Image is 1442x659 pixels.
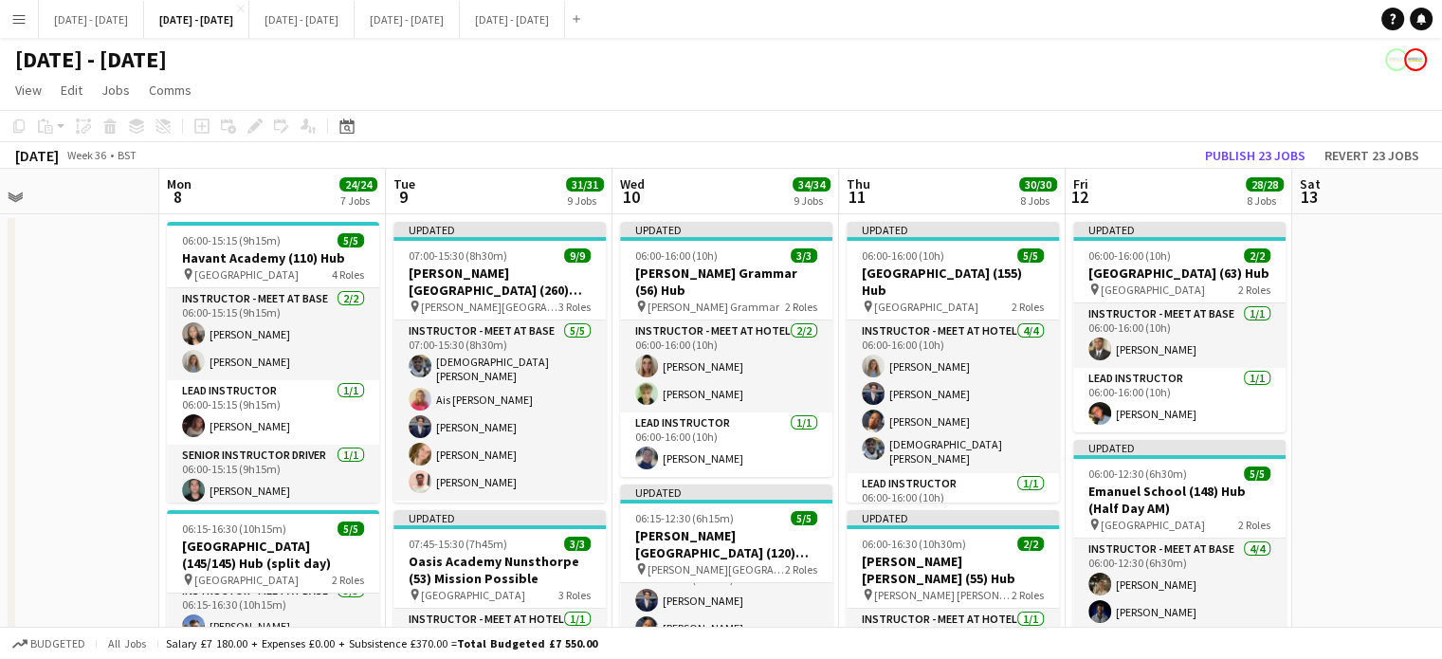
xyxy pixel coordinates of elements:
[104,636,150,650] span: All jobs
[94,78,137,102] a: Jobs
[39,1,144,38] button: [DATE] - [DATE]
[53,78,90,102] a: Edit
[15,82,42,99] span: View
[144,1,249,38] button: [DATE] - [DATE]
[1317,143,1427,168] button: Revert 23 jobs
[1385,48,1408,71] app-user-avatar: Programmes & Operations
[63,148,110,162] span: Week 36
[118,148,137,162] div: BST
[166,636,597,650] div: Salary £7 180.00 + Expenses £0.00 + Subsistence £370.00 =
[15,146,59,165] div: [DATE]
[355,1,460,38] button: [DATE] - [DATE]
[1404,48,1427,71] app-user-avatar: Programmes & Operations
[141,78,199,102] a: Comms
[101,82,130,99] span: Jobs
[9,633,88,654] button: Budgeted
[149,82,192,99] span: Comms
[249,1,355,38] button: [DATE] - [DATE]
[457,636,597,650] span: Total Budgeted £7 550.00
[61,82,82,99] span: Edit
[8,78,49,102] a: View
[15,46,167,74] h1: [DATE] - [DATE]
[1197,143,1313,168] button: Publish 23 jobs
[30,637,85,650] span: Budgeted
[460,1,565,38] button: [DATE] - [DATE]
